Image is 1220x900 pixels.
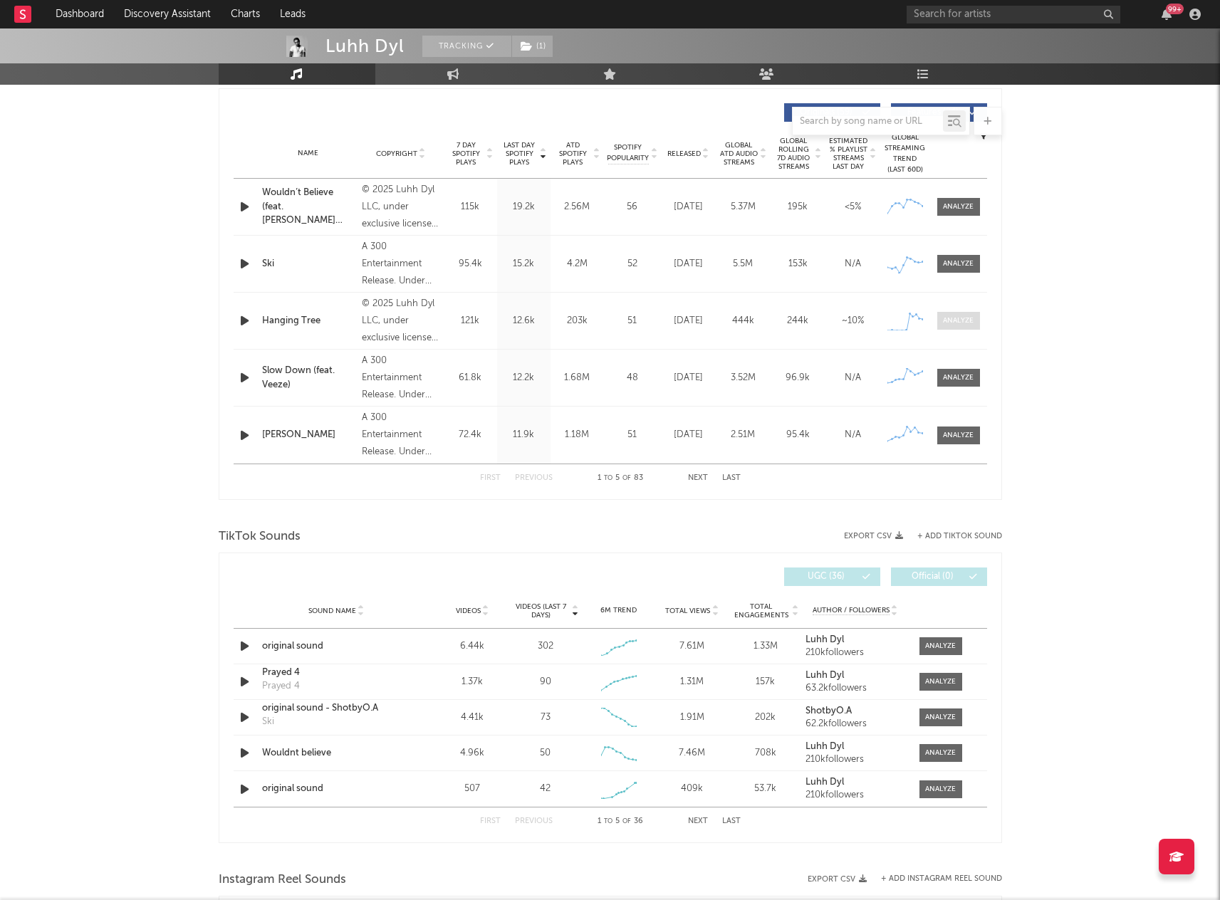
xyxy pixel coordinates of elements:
[829,428,877,442] div: N/A
[891,103,987,122] button: Features(24)
[793,116,943,127] input: Search by song name or URL
[808,875,867,884] button: Export CSV
[447,314,494,328] div: 121k
[262,715,274,729] div: Ski
[659,782,725,796] div: 409k
[262,679,300,694] div: Prayed 4
[262,701,411,716] a: original sound - ShotbyO.A
[262,314,355,328] div: Hanging Tree
[813,606,890,615] span: Author / Followers
[439,782,506,796] div: 507
[659,711,725,725] div: 1.91M
[664,314,712,328] div: [DATE]
[439,711,506,725] div: 4.41k
[515,474,553,482] button: Previous
[362,239,439,290] div: A 300 Entertainment Release. Under exclusive license to 300 Entertainment LLC., © 2025 Luhh Dyl LLC
[829,257,877,271] div: N/A
[805,671,904,681] a: Luhh Dyl
[480,817,501,825] button: First
[362,295,439,347] div: © 2025 Luhh Dyl LLC, under exclusive license to 300 Entertainment LLC
[722,474,741,482] button: Last
[585,605,652,616] div: 6M Trend
[719,200,767,214] div: 5.37M
[362,409,439,461] div: A 300 Entertainment Release. Under exclusive license to 300 Entertainment LLC., © 2025 Luhh Dyl LLC
[784,103,880,122] button: Originals(59)
[362,182,439,233] div: © 2025 Luhh Dyl LLC, under exclusive license to 300 Entertainment LLC
[774,314,822,328] div: 244k
[501,371,547,385] div: 12.2k
[622,475,631,481] span: of
[422,36,511,57] button: Tracking
[732,639,798,654] div: 1.33M
[1162,9,1172,20] button: 99+
[512,602,570,619] span: Videos (last 7 days)
[719,314,767,328] div: 444k
[688,474,708,482] button: Next
[805,706,852,716] strong: ShotbyO.A
[262,364,355,392] a: Slow Down (feat. Veeze)
[447,257,494,271] div: 95.4k
[501,257,547,271] div: 15.2k
[805,719,904,729] div: 62.2k followers
[581,470,659,487] div: 1 5 83
[540,782,551,796] div: 42
[774,371,822,385] div: 96.9k
[608,371,657,385] div: 48
[376,150,417,158] span: Copyright
[774,200,822,214] div: 195k
[774,428,822,442] div: 95.4k
[608,428,657,442] div: 51
[554,371,600,385] div: 1.68M
[554,314,600,328] div: 203k
[262,666,411,680] a: Prayed 4
[732,746,798,760] div: 708k
[900,572,966,581] span: Official ( 0 )
[667,150,701,158] span: Released
[608,200,657,214] div: 56
[538,639,553,654] div: 302
[262,257,355,271] div: Ski
[805,778,844,787] strong: Luhh Dyl
[604,818,612,825] span: to
[732,711,798,725] div: 202k
[541,711,551,725] div: 73
[604,475,612,481] span: to
[907,6,1120,23] input: Search for artists
[664,200,712,214] div: [DATE]
[515,817,553,825] button: Previous
[805,635,904,645] a: Luhh Dyl
[325,36,405,57] div: Luhh Dyl
[219,528,301,545] span: TikTok Sounds
[844,532,903,540] button: Export CSV
[554,200,600,214] div: 2.56M
[719,257,767,271] div: 5.5M
[917,533,1002,540] button: + Add TikTok Sound
[805,635,844,644] strong: Luhh Dyl
[774,257,822,271] div: 153k
[732,675,798,689] div: 157k
[581,813,659,830] div: 1 5 36
[891,567,987,586] button: Official(0)
[867,875,1002,883] div: + Add Instagram Reel Sound
[456,607,481,615] span: Videos
[659,675,725,689] div: 1.31M
[805,778,904,787] a: Luhh Dyl
[501,200,547,214] div: 19.2k
[774,137,813,171] span: Global Rolling 7D Audio Streams
[554,141,592,167] span: ATD Spotify Plays
[362,352,439,404] div: A 300 Entertainment Release. Under exclusive license to 300 Entertainment LLC., © 2025 Luhh Dyl LLC
[805,742,904,752] a: Luhh Dyl
[829,137,868,171] span: Estimated % Playlist Streams Last Day
[805,755,904,765] div: 210k followers
[439,746,506,760] div: 4.96k
[659,639,725,654] div: 7.61M
[719,428,767,442] div: 2.51M
[659,746,725,760] div: 7.46M
[501,314,547,328] div: 12.6k
[665,607,710,615] span: Total Views
[262,186,355,228] a: Wouldn’t Believe (feat. [PERSON_NAME] Official)
[262,746,411,760] div: Wouldnt believe
[805,671,844,680] strong: Luhh Dyl
[262,782,411,796] a: original sound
